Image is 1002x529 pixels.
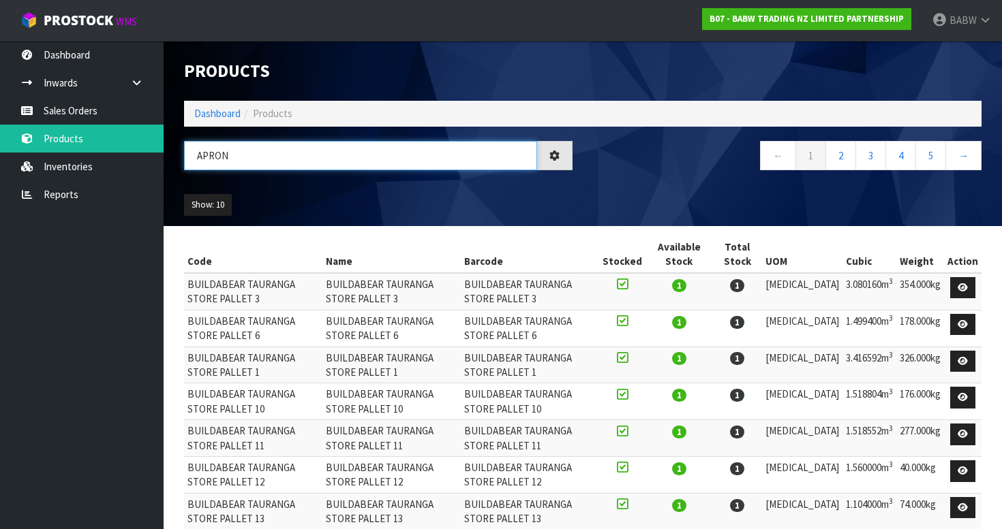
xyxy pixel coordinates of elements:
a: 3 [855,141,886,170]
td: BUILDABEAR TAURANGA STORE PALLET 1 [184,347,322,383]
td: 277.000kg [896,420,944,457]
td: BUILDABEAR TAURANGA STORE PALLET 3 [184,273,322,310]
td: 1.518804m [842,383,896,420]
td: BUILDABEAR TAURANGA STORE PALLET 12 [184,457,322,494]
a: 5 [915,141,946,170]
th: Barcode [461,236,599,273]
span: 1 [672,499,686,512]
span: 1 [730,389,744,402]
span: 1 [730,462,744,475]
small: WMS [116,15,137,28]
span: Products [253,107,292,120]
img: cube-alt.png [20,12,37,29]
th: Cubic [842,236,896,273]
th: Weight [896,236,944,273]
a: → [945,141,982,170]
td: 326.000kg [896,347,944,383]
td: 40.000kg [896,457,944,494]
span: 1 [730,279,744,292]
td: [MEDICAL_DATA] [762,273,842,310]
th: Total Stock [712,236,762,273]
input: Search products [184,141,537,170]
span: 1 [730,316,744,329]
td: 354.000kg [896,273,944,310]
td: BUILDABEAR TAURANGA STORE PALLET 1 [461,347,599,383]
td: 3.416592m [842,347,896,383]
span: 1 [730,499,744,512]
td: BUILDABEAR TAURANGA STORE PALLET 6 [322,310,461,347]
td: [MEDICAL_DATA] [762,383,842,420]
td: BUILDABEAR TAURANGA STORE PALLET 3 [461,273,599,310]
td: 3.080160m [842,273,896,310]
th: Code [184,236,322,273]
td: 176.000kg [896,383,944,420]
span: 1 [672,462,686,475]
td: BUILDABEAR TAURANGA STORE PALLET 3 [322,273,461,310]
span: 1 [672,316,686,329]
td: BUILDABEAR TAURANGA STORE PALLET 6 [461,310,599,347]
sup: 3 [889,460,893,469]
sup: 3 [889,350,893,359]
td: BUILDABEAR TAURANGA STORE PALLET 11 [322,420,461,457]
td: BUILDABEAR TAURANGA STORE PALLET 10 [184,383,322,420]
a: Dashboard [194,107,241,120]
span: 1 [672,279,686,292]
span: 1 [730,352,744,365]
td: [MEDICAL_DATA] [762,420,842,457]
td: 1.560000m [842,457,896,494]
td: BUILDABEAR TAURANGA STORE PALLET 11 [184,420,322,457]
td: BUILDABEAR TAURANGA STORE PALLET 12 [461,457,599,494]
a: 1 [795,141,826,170]
span: ProStock [44,12,113,29]
a: 2 [825,141,856,170]
td: BUILDABEAR TAURANGA STORE PALLET 10 [461,383,599,420]
th: Available Stock [646,236,712,273]
td: [MEDICAL_DATA] [762,457,842,494]
nav: Page navigation [593,141,982,174]
td: 178.000kg [896,310,944,347]
td: [MEDICAL_DATA] [762,310,842,347]
sup: 3 [889,387,893,396]
a: 4 [885,141,916,170]
td: BUILDABEAR TAURANGA STORE PALLET 12 [322,457,461,494]
strong: B07 - BABW TRADING NZ LIMITED PARTNERSHIP [710,13,904,25]
th: Name [322,236,461,273]
span: 1 [672,352,686,365]
span: BABW [950,14,977,27]
th: Action [944,236,982,273]
th: UOM [762,236,842,273]
h1: Products [184,61,573,80]
td: BUILDABEAR TAURANGA STORE PALLET 6 [184,310,322,347]
a: ← [760,141,796,170]
td: BUILDABEAR TAURANGA STORE PALLET 1 [322,347,461,383]
sup: 3 [889,313,893,323]
sup: 3 [889,276,893,286]
th: Stocked [599,236,646,273]
td: BUILDABEAR TAURANGA STORE PALLET 10 [322,383,461,420]
span: 1 [672,426,686,438]
td: [MEDICAL_DATA] [762,347,842,383]
span: 1 [730,426,744,438]
sup: 3 [889,496,893,506]
span: 1 [672,389,686,402]
button: Show: 10 [184,194,232,216]
td: 1.518552m [842,420,896,457]
td: BUILDABEAR TAURANGA STORE PALLET 11 [461,420,599,457]
td: 1.499400m [842,310,896,347]
sup: 3 [889,423,893,433]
